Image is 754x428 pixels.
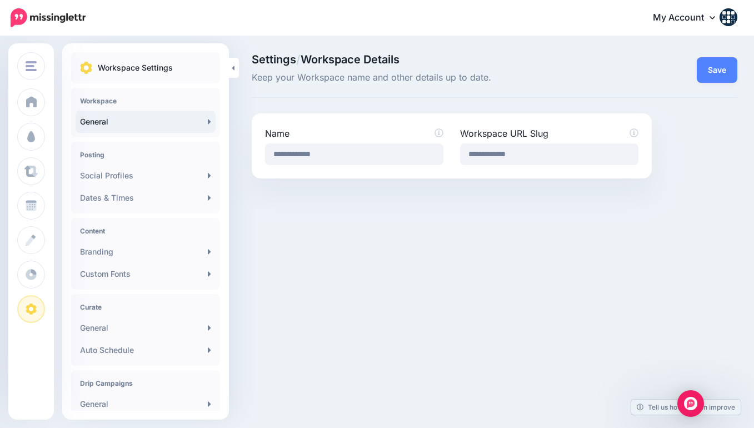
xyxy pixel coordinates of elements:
a: General [76,317,216,339]
label: Name [265,127,443,140]
a: General [76,393,216,415]
a: Custom Fonts [76,263,216,285]
a: Social Profiles [76,165,216,187]
a: General [76,111,216,133]
a: Tell us how we can improve [631,400,741,415]
a: Dates & Times [76,187,216,209]
img: menu.png [26,61,37,71]
span: / [296,53,301,66]
img: Missinglettr [11,8,86,27]
button: Save [697,57,737,83]
span: Keep your Workspace name and other details up to date. [252,71,570,85]
div: Open Intercom Messenger [677,390,704,417]
h4: Content [80,227,211,235]
a: My Account [642,4,737,32]
label: Workspace URL Slug [460,127,638,140]
p: Workspace Settings [98,61,173,74]
h4: Posting [80,151,211,159]
a: Branding [76,241,216,263]
h4: Curate [80,303,211,311]
img: settings.png [80,62,92,74]
h4: Workspace [80,97,211,105]
span: Settings Workspace Details [252,54,570,65]
h4: Drip Campaigns [80,379,211,387]
a: Auto Schedule [76,339,216,361]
